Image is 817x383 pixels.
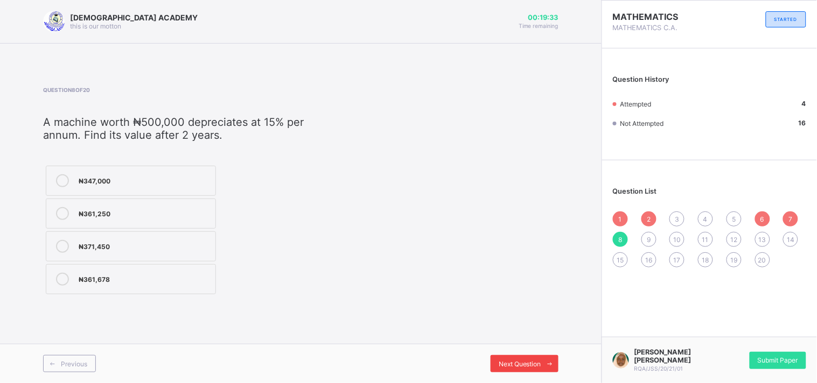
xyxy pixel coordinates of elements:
[759,236,766,244] span: 13
[70,13,198,22] span: [DEMOGRAPHIC_DATA] ACADEMY
[802,100,806,108] b: 4
[730,236,737,244] span: 12
[619,215,622,223] span: 1
[613,24,710,32] span: MATHEMATICS C.A.
[673,236,681,244] span: 10
[499,360,541,368] span: Next Question
[617,256,624,264] span: 15
[758,356,798,364] span: Submit Paper
[613,75,669,83] span: Question History
[43,87,336,93] span: Question 8 of 20
[79,273,210,283] div: ₦361,678
[70,22,121,30] span: this is our motton
[760,215,764,223] span: 6
[799,119,806,127] b: 16
[702,256,709,264] span: 18
[79,174,210,185] div: ₦347,000
[730,256,737,264] span: 19
[79,240,210,251] div: ₦371,450
[732,215,736,223] span: 5
[787,236,794,244] span: 14
[519,13,558,22] span: 00:19:33
[613,187,657,195] span: Question List
[758,256,766,264] span: 20
[634,365,683,372] span: RQA/JSS/20/21/01
[789,215,793,223] span: 7
[774,17,798,22] span: STARTED
[61,360,87,368] span: Previous
[619,236,623,244] span: 8
[703,215,708,223] span: 4
[702,236,709,244] span: 11
[79,207,210,218] div: ₦361,250
[613,11,710,22] span: MATHEMATICS
[645,256,652,264] span: 16
[519,23,558,29] span: Time remaining
[43,116,304,141] span: A machine worth ₦500,000 depreciates at 15% per annum. Find its value after 2 years.
[674,256,681,264] span: 17
[634,348,710,364] span: [PERSON_NAME] [PERSON_NAME]
[647,215,651,223] span: 2
[647,236,651,244] span: 9
[620,119,664,127] span: Not Attempted
[620,100,651,108] span: Attempted
[675,215,679,223] span: 3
